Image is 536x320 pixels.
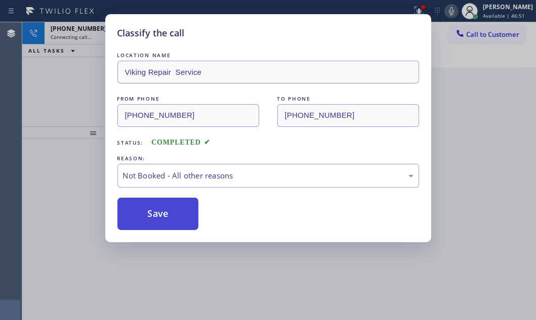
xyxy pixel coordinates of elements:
span: Status: [117,139,144,146]
div: REASON: [117,153,419,164]
h5: Classify the call [117,26,185,40]
input: To phone [277,104,419,127]
div: FROM PHONE [117,94,259,104]
button: Save [117,198,199,230]
span: COMPLETED [151,139,210,146]
div: LOCATION NAME [117,50,419,61]
div: Not Booked - All other reasons [123,170,414,181]
input: From phone [117,104,259,127]
div: TO PHONE [277,94,419,104]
